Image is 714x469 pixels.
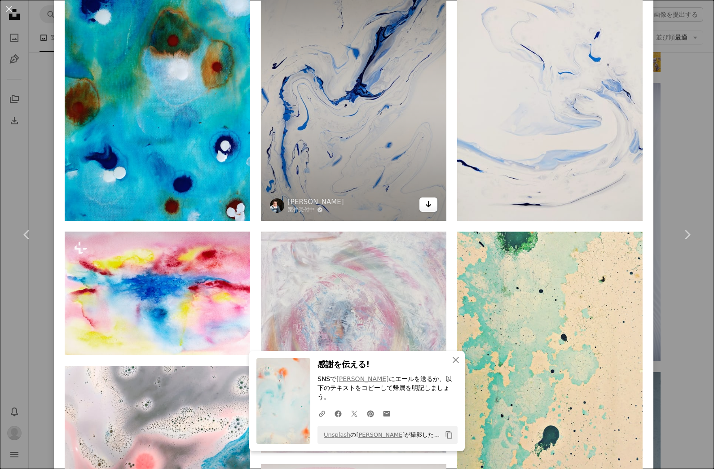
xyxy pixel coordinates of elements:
[379,404,395,422] a: Eメールでシェアする
[319,428,441,442] span: の が撮影した写真
[330,404,346,422] a: Facebookでシェアする
[288,197,344,206] a: [PERSON_NAME]
[362,404,379,422] a: Pinterestでシェアする
[336,375,388,382] a: [PERSON_NAME]
[419,197,437,212] a: ダウンロード
[660,192,714,278] a: 次へ
[65,93,250,101] a: 青と茶色の円の抽象画
[324,431,350,438] a: Unsplash
[317,375,458,402] p: SNSで にエールを送るか、以下のテキストをコピーして帰属を明記しましょう。
[457,93,643,101] a: 青と白の色の抽象画
[261,338,446,346] a: ピンク、ブルー、ホワイトの色合いで渦巻く抽象芸術。
[261,93,446,101] a: 白い背景に青と白の渦巻きの絵
[441,427,457,443] button: クリップボードにコピーする
[457,351,643,359] a: 青と緑の絵の具の抽象画
[65,289,250,297] a: 抽象的な渦巻き模様のカラフルな水彩画。
[317,358,458,371] h3: 感謝を伝える!
[346,404,362,422] a: Twitterでシェアする
[261,232,446,454] img: ピンク、ブルー、ホワイトの色合いで渦巻く抽象芸術。
[356,431,405,438] a: [PERSON_NAME]
[65,232,250,355] img: 抽象的な渦巻き模様のカラフルな水彩画。
[270,198,284,213] img: Susan Wilkinsonのプロフィールを見る
[288,206,344,214] a: 案件受付中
